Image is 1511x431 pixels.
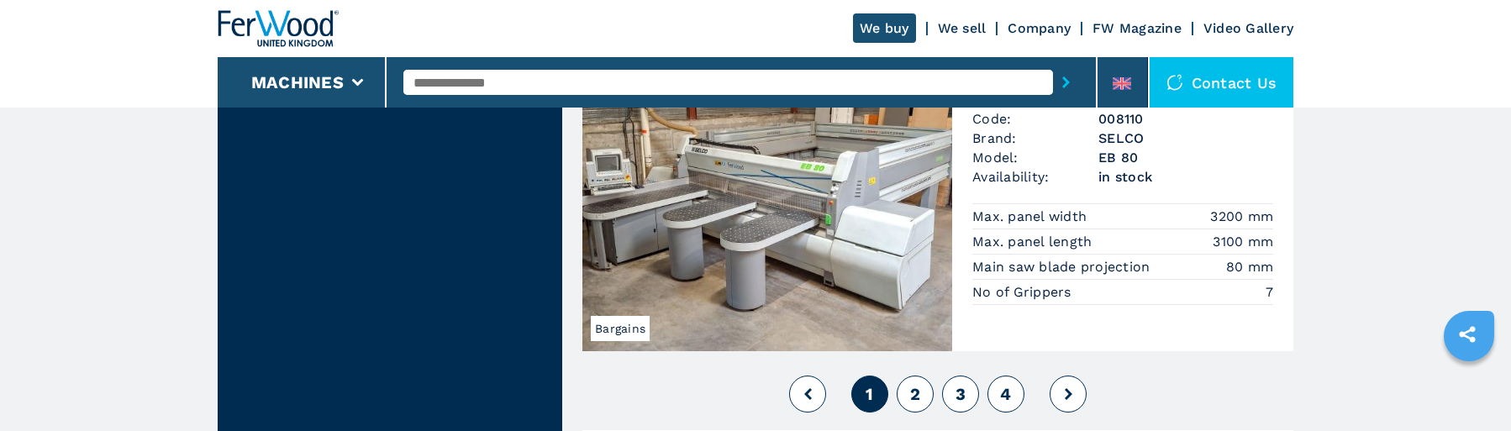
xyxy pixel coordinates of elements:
[910,384,920,404] span: 2
[972,208,1091,226] p: Max. panel width
[987,376,1024,413] button: 4
[942,376,979,413] button: 3
[972,233,1097,251] p: Max. panel length
[851,376,888,413] button: 1
[1226,257,1273,276] em: 80 mm
[1098,129,1273,148] h3: SELCO
[972,258,1155,276] p: Main saw blade projection
[1150,57,1294,108] div: Contact us
[218,10,339,47] img: Ferwood
[1446,313,1488,355] a: sharethis
[1213,232,1273,251] em: 3100 mm
[972,109,1098,129] span: Code:
[1210,207,1273,226] em: 3200 mm
[972,167,1098,187] span: Availability:
[1092,20,1182,36] a: FW Magazine
[972,283,1076,302] p: No of Grippers
[1266,282,1273,302] em: 7
[591,316,650,341] span: Bargains
[1053,63,1079,102] button: submit-button
[1000,384,1011,404] span: 4
[853,13,916,43] a: We buy
[972,148,1098,167] span: Model:
[582,66,952,351] img: Front Loading Beam Panel Saws SELCO EB 80
[1203,20,1293,36] a: Video Gallery
[1166,74,1183,91] img: Contact us
[897,376,934,413] button: 2
[972,129,1098,148] span: Brand:
[866,384,873,404] span: 1
[956,384,966,404] span: 3
[1098,109,1273,129] h3: 008110
[1098,148,1273,167] h3: EB 80
[1098,167,1273,187] span: in stock
[251,72,344,92] button: Machines
[938,20,987,36] a: We sell
[582,66,1293,351] a: Front Loading Beam Panel Saws SELCO EB 80BargainsFront Loading Beam Panel SawsCode:008110Brand:SE...
[1440,355,1498,418] iframe: Chat
[1008,20,1071,36] a: Company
